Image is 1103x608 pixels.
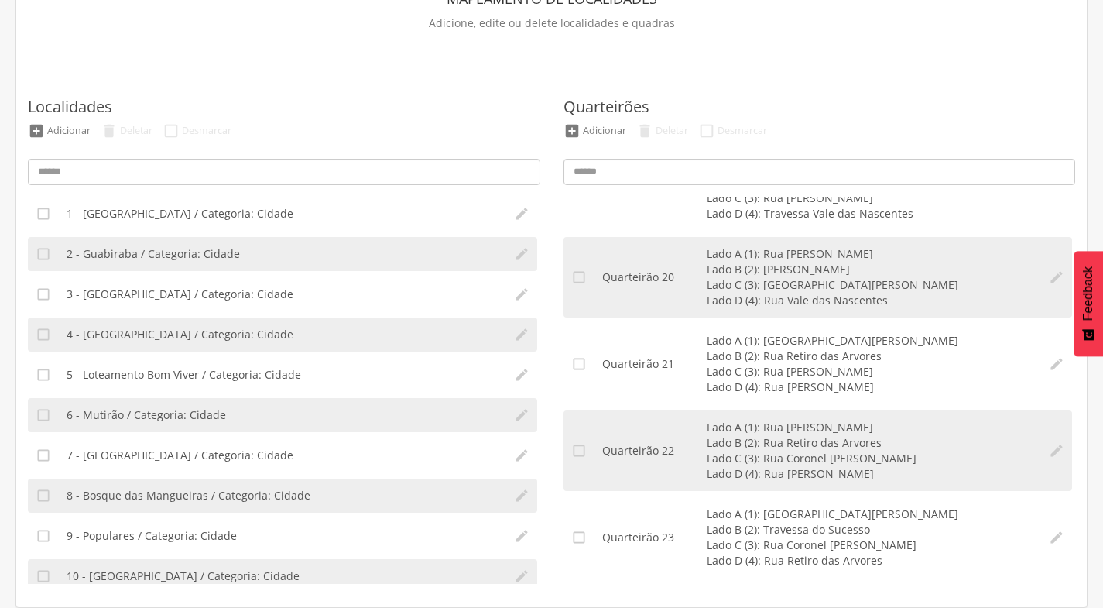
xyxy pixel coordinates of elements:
[707,451,1034,466] li: Lado C (3): Rua Coronel [PERSON_NAME]
[67,327,293,342] span: 4 - [GEOGRAPHIC_DATA] / Categoria: Cidade
[707,246,1034,262] li: Lado A (1): Rua [PERSON_NAME]
[514,287,529,302] i: 
[514,206,529,222] i: 
[707,333,1034,349] li: Lado A (1): [GEOGRAPHIC_DATA][PERSON_NAME]
[36,488,51,503] i: 
[67,246,240,262] span: 2 - Guabiraba / Categoria: Cidade
[36,206,51,222] i: 
[28,122,45,139] div: 
[707,507,1034,522] li: Lado A (1): [GEOGRAPHIC_DATA][PERSON_NAME]
[47,124,91,137] div: Adicionar
[707,553,1034,568] li: Lado D (4): Rua Retiro das Arvores
[36,287,51,302] i: 
[36,246,51,262] i: 
[28,12,1075,34] p: Adicione, edite ou delete localidades e quadras
[67,287,293,302] span: 3 - [GEOGRAPHIC_DATA] / Categoria: Cidade
[707,277,1034,293] li: Lado C (3): [GEOGRAPHIC_DATA][PERSON_NAME]
[707,538,1034,553] li: Lado C (3): Rua Coronel [PERSON_NAME]
[514,246,529,262] i: 
[1049,270,1064,285] i: 
[563,96,649,119] label: Quarteirões
[583,124,626,137] div: Adicionar
[163,122,180,139] div: 
[514,488,529,503] i: 
[67,206,293,222] span: 1 - [GEOGRAPHIC_DATA] / Categoria: Cidade
[707,435,1034,451] li: Lado B (2): Rua Retiro das Arvores
[67,407,226,423] span: 6 - Mutirão / Categoria: Cidade
[36,407,51,423] i: 
[571,443,587,459] i: 
[36,528,51,544] i: 
[67,568,300,584] span: 10 - [GEOGRAPHIC_DATA] / Categoria: Cidade
[698,122,715,139] div: 
[514,448,529,463] i: 
[1049,356,1064,372] i: 
[636,122,653,139] div: 
[67,448,293,463] span: 7 - [GEOGRAPHIC_DATA] / Categoria: Cidade
[602,270,707,285] div: Quarteirão 20
[1081,266,1095,321] span: Feedback
[120,124,152,137] div: Deletar
[67,367,301,383] span: 5 - Loteamento Bom Viver / Categoria: Cidade
[656,124,688,137] div: Deletar
[182,124,231,137] div: Desmarcar
[707,364,1034,380] li: Lado C (3): Rua [PERSON_NAME]
[707,349,1034,364] li: Lado B (2): Rua Retiro das Arvores
[514,407,529,423] i: 
[718,124,767,137] div: Desmarcar
[514,327,529,342] i: 
[67,488,310,503] span: 8 - Bosque das Mangueiras / Categoria: Cidade
[602,530,707,545] div: Quarteirão 23
[571,270,587,285] i: 
[707,206,1034,222] li: Lado D (4): Travessa Vale das Nascentes
[602,356,707,372] div: Quarteirão 21
[563,122,581,139] div: 
[707,466,1034,482] li: Lado D (4): Rua [PERSON_NAME]
[36,327,51,342] i: 
[707,380,1034,395] li: Lado D (4): Rua [PERSON_NAME]
[1049,443,1064,459] i: 
[707,293,1034,308] li: Lado D (4): Rua Vale das Nascentes
[571,356,587,372] i: 
[1074,251,1103,356] button: Feedback - Mostrar pesquisa
[602,443,707,459] div: Quarteirão 22
[67,528,237,544] span: 9 - Populares / Categoria: Cidade
[1049,530,1064,545] i: 
[707,191,1034,206] li: Lado C (3): Rua [PERSON_NAME]
[571,530,587,545] i: 
[36,367,51,383] i: 
[707,420,1034,435] li: Lado A (1): Rua [PERSON_NAME]
[707,262,1034,277] li: Lado B (2): [PERSON_NAME]
[514,568,529,584] i: 
[707,522,1034,538] li: Lado B (2): Travessa do Sucesso
[514,528,529,544] i: 
[28,96,112,119] label: Localidades
[514,367,529,383] i: 
[101,122,118,139] div: 
[36,448,51,463] i: 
